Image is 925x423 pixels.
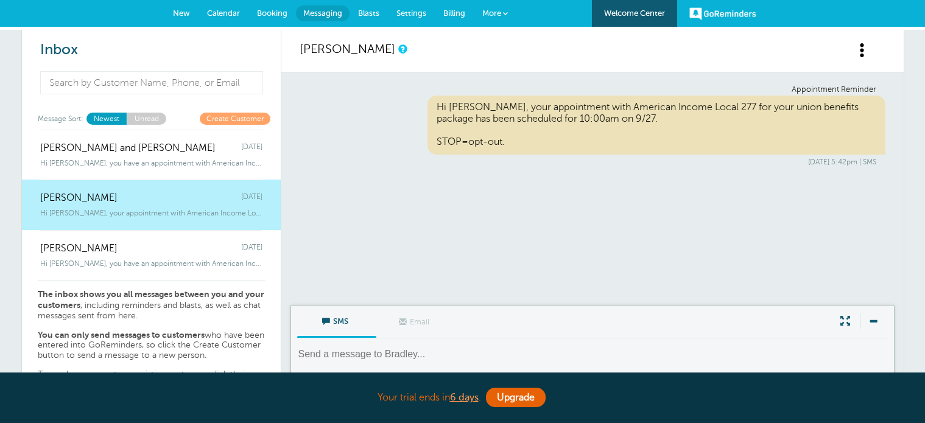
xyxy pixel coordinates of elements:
p: , including reminders and blasts, as well as chat messages sent from here. [38,289,265,321]
span: SMS [306,306,367,335]
a: 6 days [450,392,479,403]
p: To send a message to an existing customer, click their conversation above or search for the custo... [38,369,265,400]
span: Messaging [303,9,342,18]
div: Your trial ends in . [158,385,767,411]
span: Hi [PERSON_NAME], you have an appointment with American Income Local 277 in 1 hou [40,159,262,167]
a: This is a history of all communications between GoReminders and your customer. [398,45,406,53]
p: who have been entered into GoReminders, so click the Create Customer button to send a message to ... [38,330,265,361]
a: [PERSON_NAME] [DATE] Hi [PERSON_NAME], your appointment with American Income Local 277 for your u... [22,180,281,230]
a: Create Customer [200,113,270,124]
span: Hi [PERSON_NAME], you have an appointment with American Income Life [DATE] at 12:00p [40,259,262,268]
label: This customer does not have an email address. [376,306,455,338]
div: Appointment Reminder [309,85,876,94]
span: [PERSON_NAME] [40,243,118,254]
span: Blasts [358,9,379,18]
a: [PERSON_NAME] and [PERSON_NAME] [DATE] Hi [PERSON_NAME], you have an appointment with American In... [22,130,281,180]
span: Email [385,306,446,335]
span: [PERSON_NAME] and [PERSON_NAME] [40,142,216,154]
span: [DATE] [241,243,262,254]
strong: You can only send messages to customers [38,330,205,340]
span: Billing [443,9,465,18]
a: Messaging [296,5,350,21]
span: New [173,9,190,18]
span: Settings [396,9,426,18]
span: Message Sort: [38,113,83,124]
span: Calendar [207,9,240,18]
a: Newest [86,113,127,124]
span: More [482,9,501,18]
a: Upgrade [486,388,546,407]
span: Booking [257,9,287,18]
span: Hi [PERSON_NAME], your appointment with American Income Local 277 for your union [40,209,262,217]
h2: Inbox [40,41,262,59]
span: [DATE] [241,142,262,154]
a: Unread [127,113,166,124]
span: [DATE] [241,192,262,204]
strong: The inbox shows you all messages between you and your customers [38,289,264,310]
a: [PERSON_NAME] [300,42,395,56]
div: Hi [PERSON_NAME], your appointment with American Income Local 277 for your union benefits package... [427,96,885,155]
input: Search by Customer Name, Phone, or Email [40,71,264,94]
a: [PERSON_NAME] [DATE] Hi [PERSON_NAME], you have an appointment with American Income Life [DATE] a... [22,230,281,281]
div: [DATE] 5:42pm | SMS [309,158,876,166]
span: [PERSON_NAME] [40,192,118,204]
